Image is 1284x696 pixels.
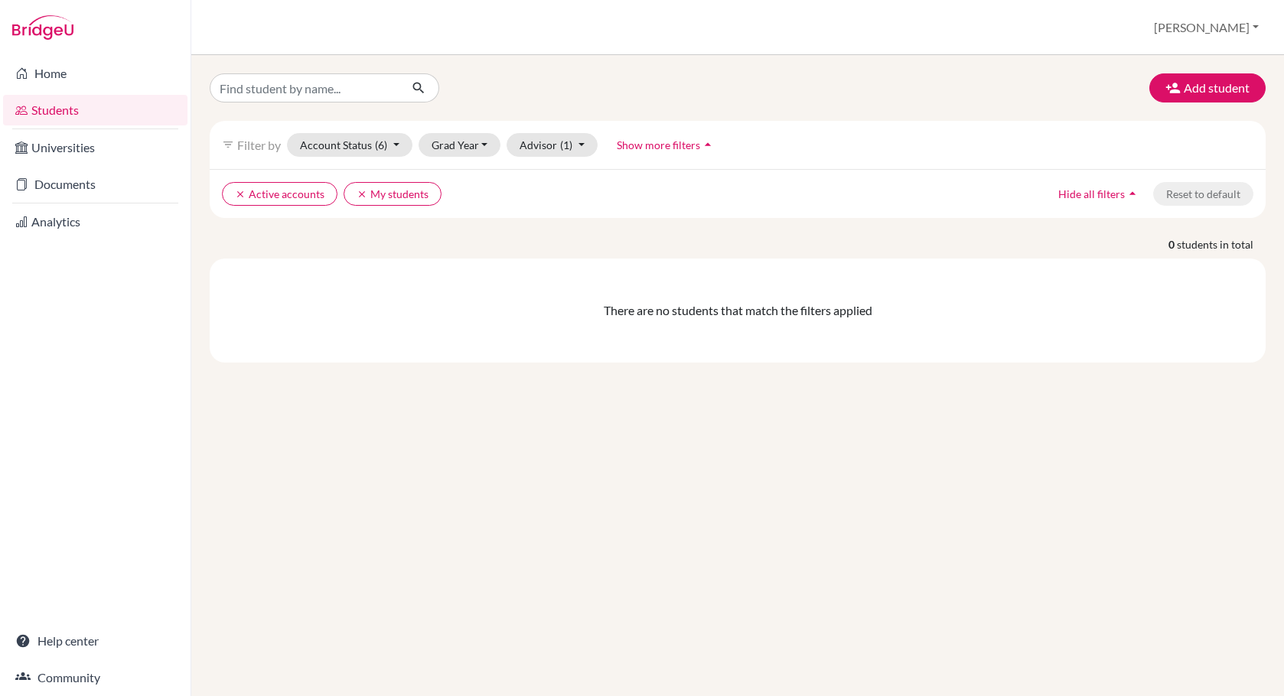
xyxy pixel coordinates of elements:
span: Hide all filters [1058,187,1125,200]
button: clearActive accounts [222,182,337,206]
button: Account Status(6) [287,133,412,157]
strong: 0 [1168,236,1177,252]
button: Add student [1149,73,1266,102]
i: arrow_drop_up [700,137,715,152]
span: Show more filters [617,138,700,151]
a: Community [3,662,187,693]
button: Grad Year [419,133,501,157]
span: students in total [1177,236,1266,252]
button: Reset to default [1153,182,1253,206]
button: Hide all filtersarrow_drop_up [1045,182,1153,206]
a: Documents [3,169,187,200]
button: Show more filtersarrow_drop_up [604,133,728,157]
a: Analytics [3,207,187,237]
i: clear [357,189,367,200]
button: [PERSON_NAME] [1147,13,1266,42]
div: There are no students that match the filters applied [222,301,1253,320]
a: Help center [3,626,187,656]
i: arrow_drop_up [1125,186,1140,201]
i: clear [235,189,246,200]
input: Find student by name... [210,73,399,102]
a: Students [3,95,187,125]
span: Filter by [237,138,281,152]
button: Advisor(1) [507,133,598,157]
button: clearMy students [344,182,442,206]
span: (1) [560,138,572,151]
img: Bridge-U [12,15,73,40]
a: Home [3,58,187,89]
span: (6) [375,138,387,151]
a: Universities [3,132,187,163]
i: filter_list [222,138,234,151]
